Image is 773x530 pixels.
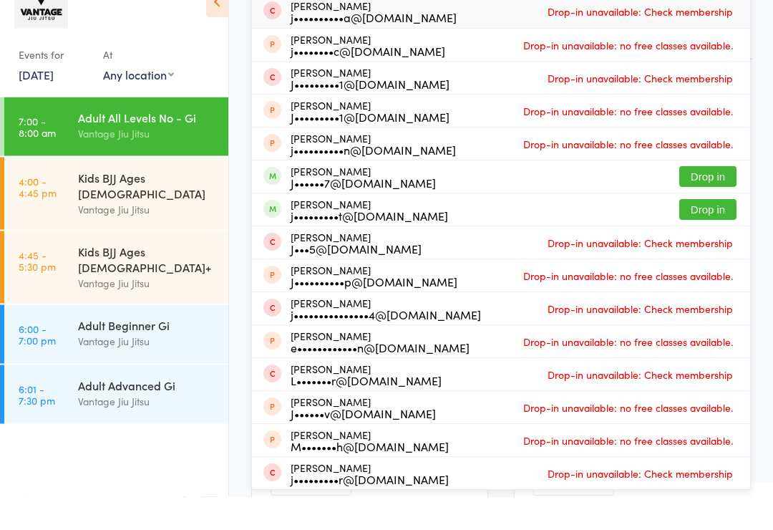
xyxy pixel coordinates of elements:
[291,178,456,189] div: j••••••••••n@[DOMAIN_NAME]
[78,143,216,158] div: Adult All Levels No - Gi
[291,463,449,486] div: [PERSON_NAME]
[78,426,216,443] div: Vantage Jiu Jitsu
[78,350,216,366] div: Adult Beginner Gi
[291,45,457,57] div: j••••••••••a@[DOMAIN_NAME]
[4,398,228,457] a: 6:01 -7:30 pmAdult Advanced GiVantage Jiu Jitsu
[19,148,56,171] time: 7:00 - 8:00 am
[4,264,228,337] a: 4:45 -5:30 pmKids BJJ Ages [DEMOGRAPHIC_DATA]+Vantage Jiu Jitsu
[291,199,436,222] div: [PERSON_NAME]
[679,233,736,254] button: Drop in
[78,366,216,382] div: Vantage Jiu Jitsu
[520,463,736,485] span: Drop-in unavailable: no free classes available.
[291,112,449,123] div: J•••••••••1@[DOMAIN_NAME]
[291,34,457,57] div: [PERSON_NAME]
[291,507,449,519] div: j•••••••••r@[DOMAIN_NAME]
[78,276,216,308] div: Kids BJJ Ages [DEMOGRAPHIC_DATA]+
[19,356,56,379] time: 6:00 - 7:00 pm
[291,474,449,486] div: M•••••••h@[DOMAIN_NAME]
[544,332,736,353] span: Drop-in unavailable: Check membership
[520,134,736,155] span: Drop-in unavailable: no free classes available.
[291,408,442,420] div: L•••••••r@[DOMAIN_NAME]
[291,232,448,255] div: [PERSON_NAME]
[291,309,457,321] div: J••••••••••p@[DOMAIN_NAME]
[291,67,445,90] div: [PERSON_NAME]
[291,166,456,189] div: [PERSON_NAME]
[544,34,736,56] span: Drop-in unavailable: Check membership
[544,496,736,518] span: Drop-in unavailable: Check membership
[291,331,481,354] div: [PERSON_NAME]
[291,441,436,453] div: J••••••v@[DOMAIN_NAME]
[78,158,216,175] div: Vantage Jiu Jitsu
[14,11,68,62] img: Vantage Jiu Jitsu
[291,79,445,90] div: j••••••••c@[DOMAIN_NAME]
[291,244,448,255] div: j•••••••••t@[DOMAIN_NAME]
[291,496,449,519] div: [PERSON_NAME]
[19,208,57,231] time: 4:00 - 4:45 pm
[520,365,736,386] span: Drop-in unavailable: no free classes available.
[78,308,216,324] div: Vantage Jiu Jitsu
[291,145,449,156] div: J•••••••••1@[DOMAIN_NAME]
[679,200,736,221] button: Drop in
[78,203,216,234] div: Kids BJJ Ages [DEMOGRAPHIC_DATA]
[544,101,736,122] span: Drop-in unavailable: Check membership
[78,234,216,251] div: Vantage Jiu Jitsu
[19,76,89,100] div: Events for
[544,266,736,287] span: Drop-in unavailable: Check membership
[291,100,449,123] div: [PERSON_NAME]
[19,282,56,305] time: 4:45 - 5:30 pm
[103,76,174,100] div: At
[291,211,436,222] div: J••••••7@[DOMAIN_NAME]
[520,167,736,188] span: Drop-in unavailable: no free classes available.
[291,397,442,420] div: [PERSON_NAME]
[4,191,228,263] a: 4:00 -4:45 pmKids BJJ Ages [DEMOGRAPHIC_DATA]Vantage Jiu Jitsu
[520,430,736,452] span: Drop-in unavailable: no free classes available.
[544,397,736,419] span: Drop-in unavailable: Check membership
[4,338,228,397] a: 6:00 -7:00 pmAdult Beginner GiVantage Jiu Jitsu
[291,133,449,156] div: [PERSON_NAME]
[4,130,228,189] a: 7:00 -8:00 amAdult All Levels No - GiVantage Jiu Jitsu
[78,410,216,426] div: Adult Advanced Gi
[520,68,736,90] span: Drop-in unavailable: no free classes available.
[291,342,481,354] div: j•••••••••••••••4@[DOMAIN_NAME]
[291,430,436,453] div: [PERSON_NAME]
[291,375,470,387] div: e••••••••••••n@[DOMAIN_NAME]
[291,298,457,321] div: [PERSON_NAME]
[103,100,174,115] div: Any location
[291,364,470,387] div: [PERSON_NAME]
[520,299,736,320] span: Drop-in unavailable: no free classes available.
[291,265,422,288] div: [PERSON_NAME]
[19,416,55,439] time: 6:01 - 7:30 pm
[19,100,54,115] a: [DATE]
[291,276,422,288] div: J•••5@[DOMAIN_NAME]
